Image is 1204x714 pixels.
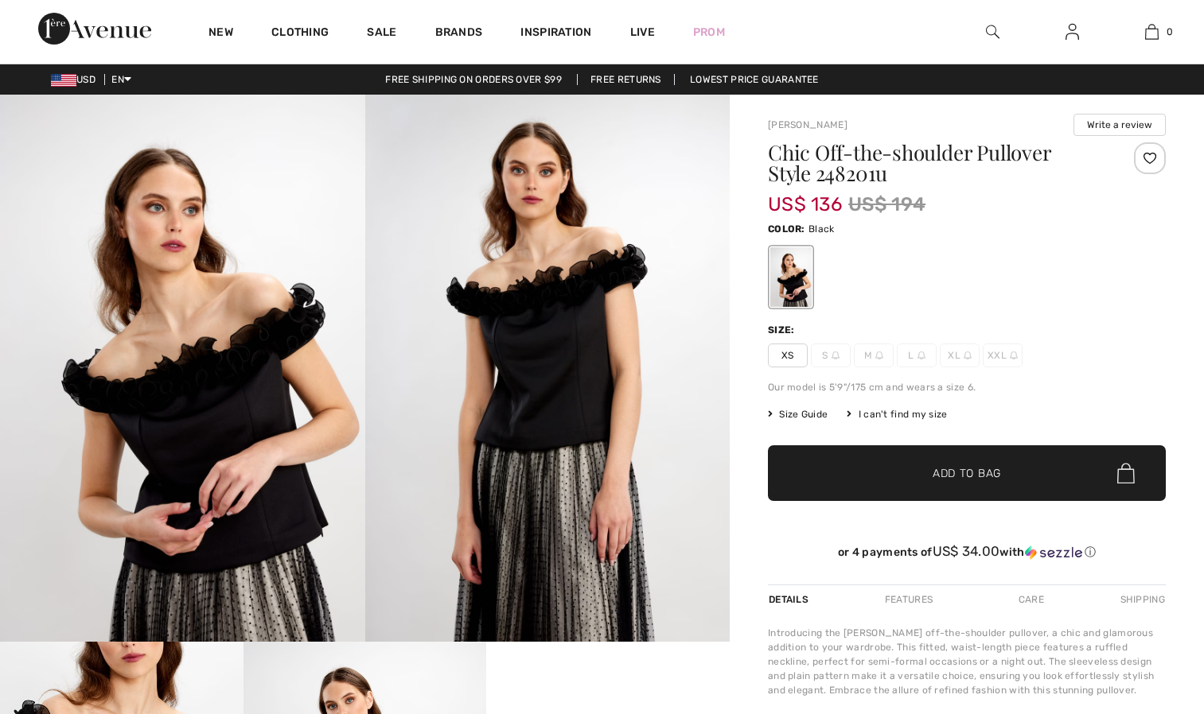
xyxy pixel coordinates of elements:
div: Black [770,247,812,307]
span: S [811,343,851,367]
a: Sale [367,25,396,42]
span: XS [768,343,808,367]
div: or 4 payments of with [768,544,1166,560]
img: ring-m.svg [832,351,840,359]
img: Sezzle [1025,545,1082,560]
span: Size Guide [768,407,828,421]
img: Chic Off-the-Shoulder Pullover Style 248201U. 2 [365,95,731,642]
button: Write a review [1073,114,1166,136]
span: 0 [1167,25,1173,39]
span: US$ 194 [848,190,925,219]
img: search the website [986,22,999,41]
span: US$ 34.00 [933,543,1000,559]
span: US$ 136 [768,177,842,215]
div: Care [1005,585,1058,614]
img: ring-m.svg [875,351,883,359]
img: 1ère Avenue [38,13,151,45]
img: ring-m.svg [918,351,925,359]
a: New [208,25,233,42]
img: My Bag [1145,22,1159,41]
div: Shipping [1116,585,1166,614]
img: ring-m.svg [1010,351,1018,359]
span: XXL [983,343,1023,367]
iframe: Opens a widget where you can find more information [1102,595,1188,634]
span: L [897,343,937,367]
a: Clothing [271,25,329,42]
span: USD [51,74,102,85]
button: Add to Bag [768,445,1166,501]
div: I can't find my size [847,407,947,421]
img: US Dollar [51,74,76,87]
a: Free Returns [577,74,675,85]
span: Inspiration [520,25,591,42]
span: EN [111,74,131,85]
a: 0 [1112,22,1190,41]
span: XL [940,343,980,367]
div: Introducing the [PERSON_NAME] off-the-shoulder pullover, a chic and glamorous addition to your wa... [768,626,1166,697]
span: Black [809,223,835,235]
a: Sign In [1053,22,1092,42]
img: My Info [1066,22,1079,41]
span: Color: [768,223,805,235]
span: M [854,343,894,367]
div: Size: [768,323,798,337]
div: Details [768,585,812,614]
img: Bag.svg [1117,463,1135,483]
span: Add to Bag [933,465,1001,482]
img: ring-m.svg [964,351,972,359]
a: Prom [693,24,725,41]
a: Lowest Price Guarantee [677,74,832,85]
div: Features [871,585,946,614]
div: Our model is 5'9"/175 cm and wears a size 6. [768,380,1166,394]
h1: Chic Off-the-shoulder Pullover Style 248201u [768,142,1100,184]
div: or 4 payments ofUS$ 34.00withSezzle Click to learn more about Sezzle [768,544,1166,565]
a: Free shipping on orders over $99 [372,74,575,85]
a: Live [630,24,655,41]
a: [PERSON_NAME] [768,119,847,130]
a: Brands [435,25,483,42]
